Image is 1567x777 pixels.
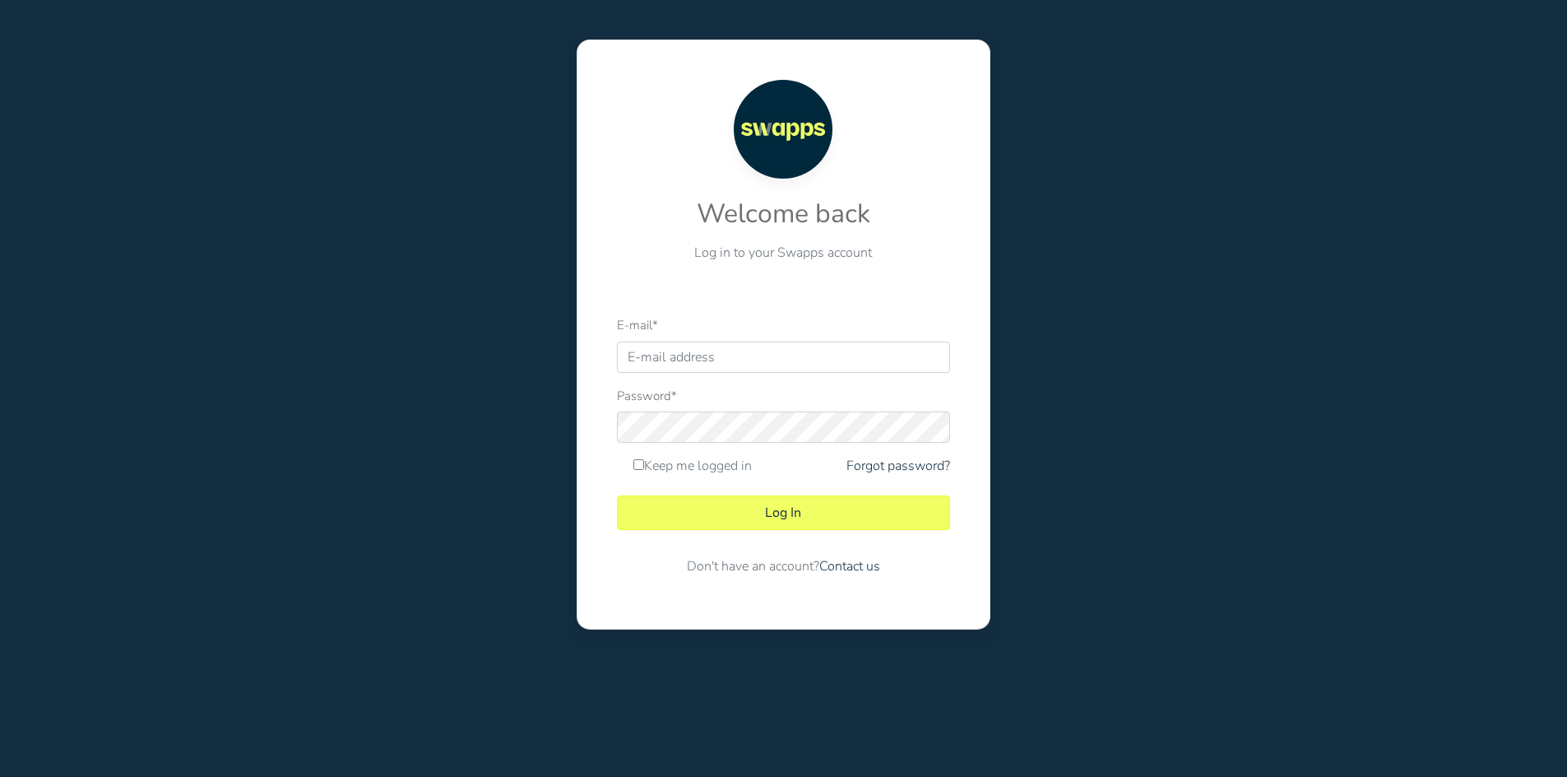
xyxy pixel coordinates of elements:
[846,456,950,476] a: Forgot password?
[633,456,752,476] label: Keep me logged in
[633,459,644,470] input: Keep me logged in
[617,243,950,263] p: Log in to your Swapps account
[734,80,832,179] img: Swapps logo
[617,556,950,576] p: Don't have an account?
[617,316,658,335] label: E-mail
[617,387,677,406] label: Password
[617,342,950,373] input: E-mail address
[617,496,950,530] button: Log In
[819,557,880,575] a: Contact us
[617,198,950,230] h2: Welcome back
